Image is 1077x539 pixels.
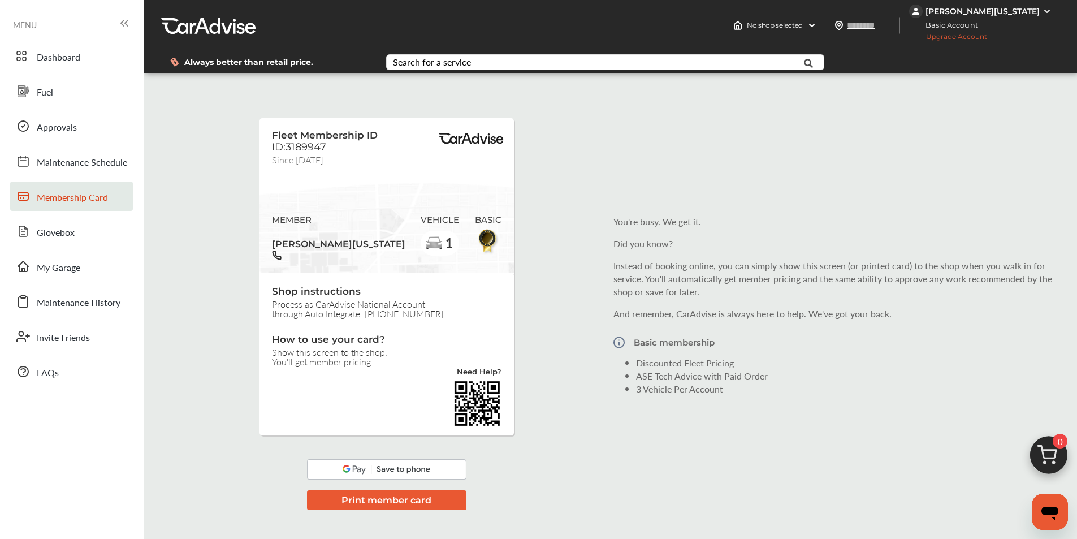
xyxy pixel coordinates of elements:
span: FAQs [37,366,59,381]
span: Invite Friends [37,331,90,346]
img: BasicBadge.31956f0b.svg [475,228,501,255]
span: Since [DATE] [272,153,323,163]
img: WGsFRI8htEPBVLJbROoPRyZpYNWhNONpIPPETTm6eUC0GeLEiAAAAAElFTkSuQmCC [1043,7,1052,16]
span: How to use your card? [272,334,501,347]
img: BasicPremiumLogo.8d547ee0.svg [437,133,505,144]
a: Print member card [307,493,466,506]
span: Shop instructions [272,286,501,299]
img: cart_icon.3d0951e8.svg [1022,431,1076,485]
a: Fuel [10,76,133,106]
span: No shop selected [747,21,803,30]
img: jVpblrzwTbfkPYzPPzSLxeg0AAAAASUVORK5CYII= [909,5,923,18]
span: My Garage [37,261,80,275]
p: And remember, CarAdvise is always here to help. We've got your back. [613,307,1056,320]
a: Glovebox [10,217,133,246]
img: Vector.a173687b.svg [613,329,625,356]
span: ID:3189947 [272,141,326,153]
img: header-down-arrow.9dd2ce7d.svg [807,21,816,30]
img: googlePay.a08318fe.svg [307,459,466,480]
img: car-basic.192fe7b4.svg [425,235,443,253]
span: Dashboard [37,50,80,65]
span: Always better than retail price. [184,58,313,66]
span: Maintenance Schedule [37,156,127,170]
a: Approvals [10,111,133,141]
span: 1 [445,236,453,250]
a: My Garage [10,252,133,281]
img: header-home-logo.8d720a4f.svg [733,21,742,30]
button: Print member card [307,490,466,510]
div: [PERSON_NAME][US_STATE] [925,6,1040,16]
a: Need Help? [457,369,501,380]
span: 0 [1053,434,1067,449]
img: header-divider.bc55588e.svg [899,17,900,34]
span: Show this screen to the shop. [272,347,501,357]
span: [PERSON_NAME][US_STATE] [272,232,405,251]
span: You'll get member pricing. [272,357,501,366]
img: dollor_label_vector.a70140d1.svg [170,57,179,67]
img: validBarcode.04db607d403785ac2641.png [453,380,501,428]
span: Process as CarAdvise National Account through Auto Integrate. [PHONE_NUMBER] [272,299,501,318]
img: location_vector.a44bc228.svg [834,21,844,30]
p: You're busy. We get it. [613,215,1056,228]
span: Upgrade Account [909,32,987,46]
span: Basic Account [910,19,987,31]
span: Maintenance History [37,296,120,311]
span: Fuel [37,85,53,100]
span: BASIC [475,215,501,225]
span: MEMBER [272,215,405,225]
span: Approvals [37,120,77,135]
span: Glovebox [37,226,75,240]
li: Discounted Fleet Pricing [636,356,1056,369]
a: Maintenance Schedule [10,146,133,176]
li: ASE Tech Advice with Paid Order [636,369,1056,382]
span: Fleet Membership ID [272,130,378,141]
a: FAQs [10,357,133,386]
p: Basic membership [634,338,715,347]
p: Did you know? [613,237,1056,250]
a: Invite Friends [10,322,133,351]
div: Search for a service [393,58,471,67]
a: Membership Card [10,182,133,211]
span: Membership Card [37,191,108,205]
span: MENU [13,20,37,29]
li: 3 Vehicle Per Account [636,382,1056,395]
a: Dashboard [10,41,133,71]
img: phone-black.37208b07.svg [272,251,282,260]
span: VEHICLE [421,215,459,225]
p: Instead of booking online, you can simply show this screen (or printed card) to the shop when you... [613,259,1056,298]
iframe: Button to launch messaging window [1032,494,1068,530]
a: Maintenance History [10,287,133,316]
